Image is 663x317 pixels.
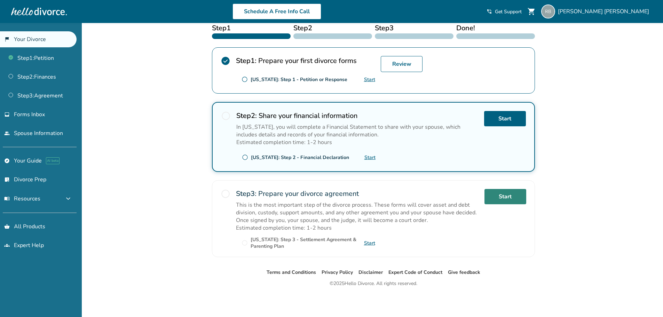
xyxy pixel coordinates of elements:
a: Terms and Conditions [267,269,316,276]
h2: Prepare your divorce agreement [236,189,479,198]
span: Step 2 [293,23,372,33]
span: menu_book [4,196,10,201]
span: explore [4,158,10,164]
span: Step 3 [375,23,453,33]
span: list_alt_check [4,177,10,182]
a: Schedule A Free Info Call [232,3,321,19]
p: Estimated completion time: 1-2 hours [236,138,479,146]
p: This is the most important step of the divorce process. These forms will cover asset and debt div... [236,201,479,224]
span: shopping_basket [4,224,10,229]
h2: Share your financial information [236,111,479,120]
a: Start [484,111,526,126]
a: Start [364,76,375,83]
span: Done! [456,23,535,33]
a: Privacy Policy [322,269,353,276]
span: check_circle [221,56,230,66]
span: [PERSON_NAME] [PERSON_NAME] [558,8,652,15]
span: inbox [4,112,10,117]
a: Review [381,56,423,72]
img: rajashekar.billapati@aptiv.com [541,5,555,18]
span: flag_2 [4,37,10,42]
span: expand_more [64,195,72,203]
span: people [4,130,10,136]
div: [US_STATE]: Step 3 - Settlement Agreement & Parenting Plan [251,236,364,249]
span: phone_in_talk [487,9,492,14]
span: radio_button_unchecked [242,240,248,246]
span: AI beta [46,157,60,164]
div: © 2025 Hello Divorce. All rights reserved. [330,279,417,288]
a: Start [484,189,526,204]
span: radio_button_unchecked [221,189,230,199]
span: Get Support [495,8,522,15]
div: [US_STATE]: Step 1 - Petition or Response [251,76,347,83]
li: Give feedback [448,268,480,277]
a: phone_in_talkGet Support [487,8,522,15]
a: Expert Code of Conduct [388,269,442,276]
p: In [US_STATE], you will complete a Financial Statement to share with your spouse, which includes ... [236,123,479,138]
li: Disclaimer [358,268,383,277]
span: Resources [4,195,40,203]
span: shopping_cart [527,7,536,16]
span: radio_button_unchecked [242,76,248,82]
strong: Step 3 : [236,189,256,198]
div: [US_STATE]: Step 2 - Financial Declaration [251,154,349,161]
p: Estimated completion time: 1-2 hours [236,224,479,232]
span: groups [4,243,10,248]
a: Start [364,240,375,246]
strong: Step 1 : [236,56,256,65]
span: Step 1 [212,23,291,33]
span: radio_button_unchecked [242,154,248,160]
span: radio_button_unchecked [221,111,231,121]
a: Start [364,154,376,161]
h2: Prepare your first divorce forms [236,56,375,65]
span: Forms Inbox [14,111,45,118]
strong: Step 2 : [236,111,257,120]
